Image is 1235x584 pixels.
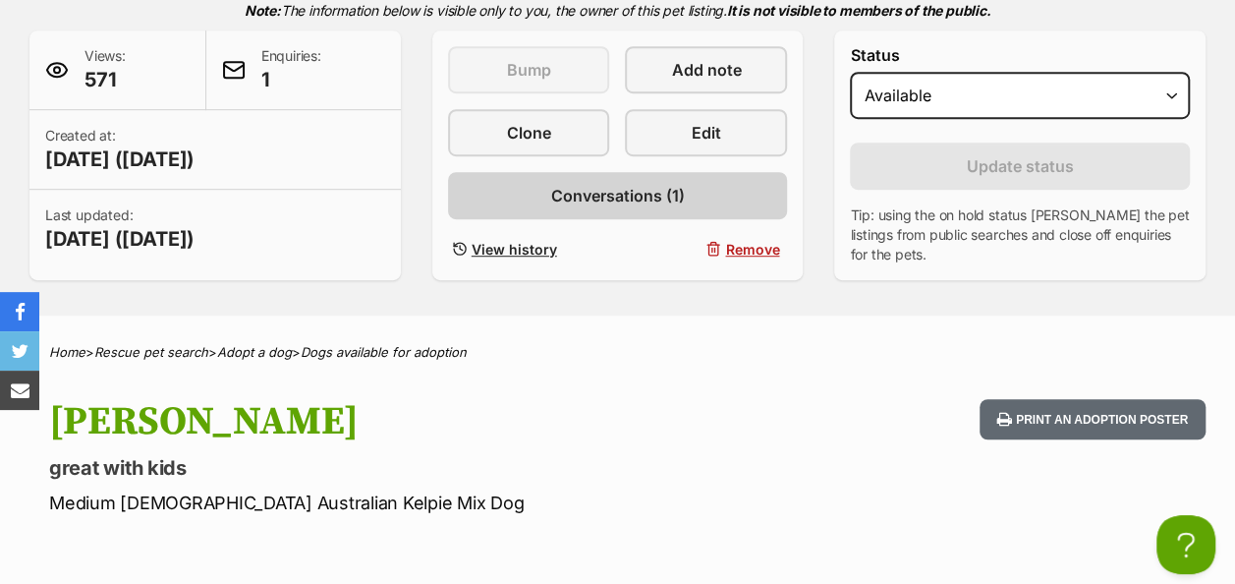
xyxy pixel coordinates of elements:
[245,2,281,19] strong: Note:
[261,66,321,93] span: 1
[49,454,755,482] p: great with kids
[45,205,195,253] p: Last updated:
[301,344,467,360] a: Dogs available for adoption
[671,58,741,82] span: Add note
[49,399,755,444] h1: [PERSON_NAME]
[448,46,610,93] button: Bump
[850,205,1190,264] p: Tip: using the on hold status [PERSON_NAME] the pet listings from public searches and close off e...
[84,46,126,93] p: Views:
[550,184,684,207] span: Conversations (1)
[507,121,551,145] span: Clone
[217,344,292,360] a: Adopt a dog
[1156,515,1215,574] iframe: Help Scout Beacon - Open
[727,2,991,19] strong: It is not visible to members of the public.
[692,121,721,145] span: Edit
[625,109,787,156] a: Edit
[507,58,551,82] span: Bump
[850,143,1190,190] button: Update status
[472,239,557,260] span: View history
[448,109,610,156] a: Clone
[84,66,126,93] span: 571
[625,235,787,263] button: Remove
[725,239,779,260] span: Remove
[850,46,1190,64] label: Status
[45,146,195,173] span: [DATE] ([DATE])
[45,225,195,253] span: [DATE] ([DATE])
[45,126,195,173] p: Created at:
[967,154,1074,178] span: Update status
[448,235,610,263] a: View history
[49,490,755,516] p: Medium [DEMOGRAPHIC_DATA] Australian Kelpie Mix Dog
[625,46,787,93] a: Add note
[261,46,321,93] p: Enquiries:
[980,399,1206,439] button: Print an adoption poster
[49,344,85,360] a: Home
[448,172,788,219] a: Conversations (1)
[94,344,208,360] a: Rescue pet search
